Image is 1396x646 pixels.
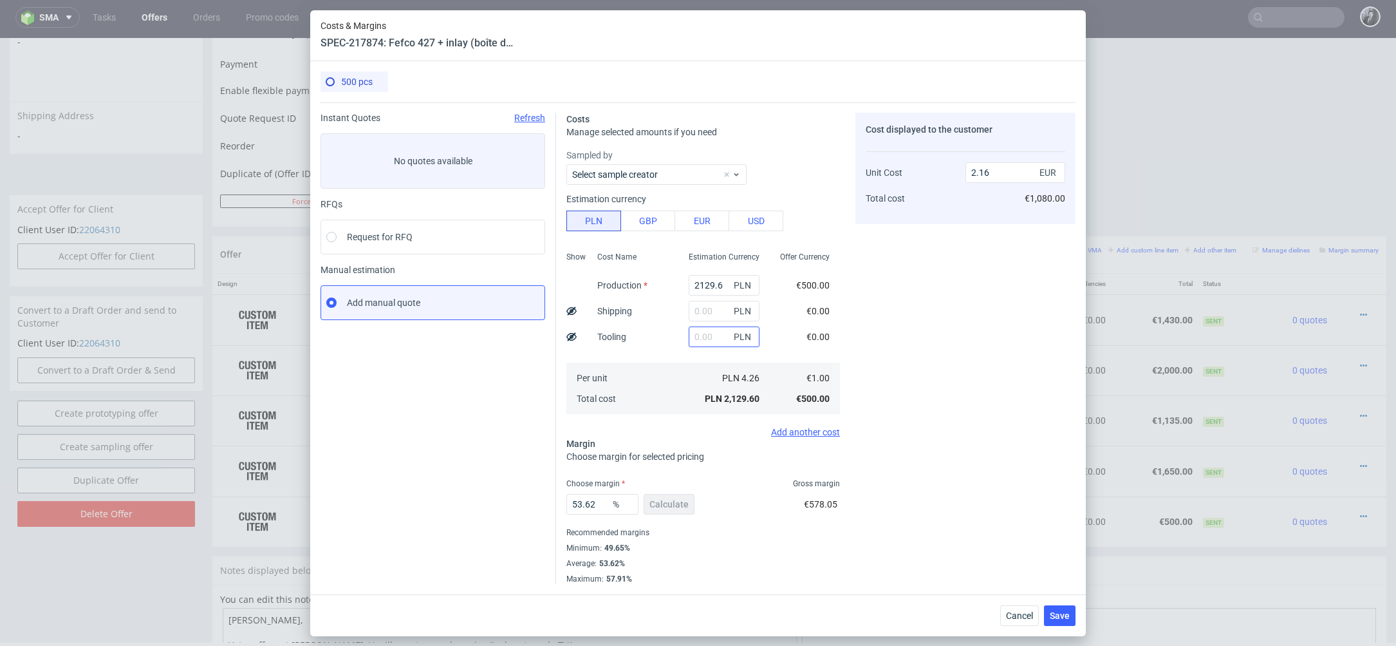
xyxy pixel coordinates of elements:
[938,459,1025,509] td: €500.00
[1203,328,1224,339] span: Sent
[1198,236,1256,257] th: Status
[824,459,877,509] td: 500
[604,574,632,584] div: 57.91%
[689,327,759,347] input: 0.00
[824,256,877,307] td: 500
[824,357,877,408] td: 500
[1111,307,1198,357] td: €2,000.00
[220,125,444,155] td: Duplicate of (Offer ID)
[454,341,479,350] a: CBTB-1
[17,430,195,455] a: Duplicate Offer
[1108,209,1178,216] small: Add custom line item
[866,124,992,135] span: Cost displayed to the customer
[321,21,514,31] span: Costs & Margins
[10,157,203,185] div: Accept Offer for Client
[428,464,819,504] div: Custom • Custom
[428,363,819,403] div: Custom • Custom
[428,392,479,401] span: Source:
[447,17,780,35] button: Single payment (default)
[566,211,621,231] button: PLN
[577,394,616,404] span: Total cost
[604,315,651,325] span: SPEC- 217613
[343,555,389,567] a: markdown
[877,307,938,357] td: €2.00
[780,252,830,262] span: Offer Currency
[1292,327,1327,337] span: 0 quotes
[220,15,444,44] td: Payment
[689,275,759,296] input: 0.00
[1203,379,1224,389] span: Sent
[321,133,545,189] label: No quotes available
[566,252,586,262] span: Show
[220,100,444,125] td: Reorder
[566,525,840,540] div: Recommended margins
[722,373,759,383] span: PLN 4.26
[428,312,819,352] div: Custom • Custom
[566,451,704,462] span: Choose margin for selected pricing
[731,328,757,346] span: PLN
[220,211,241,222] span: Offer
[938,256,1025,307] td: €1,430.00
[877,256,938,307] td: €2.86
[824,307,877,357] td: 1000
[454,442,479,451] a: CBTB-1
[1292,428,1327,439] span: 0 quotes
[1000,605,1039,626] button: Cancel
[1025,307,1112,357] td: €0.00
[731,276,757,294] span: PLN
[428,313,602,326] span: Fefco 427 + inlay (boîte d’expédition + inlay)
[877,236,938,257] th: Unit Price
[597,332,626,342] label: Tooling
[321,113,545,123] div: Instant Quotes
[220,44,444,70] td: Enable flexible payments
[604,415,651,426] span: SPEC- 217615
[79,185,120,198] a: 22064310
[566,114,590,124] span: Costs
[877,357,938,408] td: €2.27
[577,373,608,383] span: Per unit
[566,439,595,449] span: Margin
[225,366,290,399] img: ico-item-custom-a8f9c3db6a5631ce2f509e228e8b95abde266dc4376634de7b166047de09ff05.png
[604,265,651,275] span: SPEC- 217612
[225,417,290,450] img: ico-item-custom-a8f9c3db6a5631ce2f509e228e8b95abde266dc4376634de7b166047de09ff05.png
[566,427,840,437] div: Add another cost
[428,341,479,350] span: Source:
[79,299,120,311] a: 22064310
[358,479,389,489] strong: 772951
[428,291,479,300] span: Source:
[333,48,344,59] img: Hokodo
[604,466,651,477] span: SPEC- 217874
[689,252,759,262] span: Estimation Currency
[220,70,444,100] td: Quote Request ID
[1111,256,1198,307] td: €1,430.00
[610,495,636,513] span: %
[938,236,1025,257] th: Net Total
[321,265,545,275] span: Manual estimation
[824,408,877,458] td: 1000
[566,494,638,515] input: 0.00
[1025,459,1112,509] td: €0.00
[796,280,830,290] span: €500.00
[212,236,353,257] th: Design
[604,365,651,375] span: SPEC- 217614
[17,185,195,198] p: Client User ID:
[1023,209,1102,216] small: Add line item from VMA
[17,299,195,312] p: Client User ID:
[428,363,602,376] span: Fefco 427 + inlay (boîte d’expédition + inlay)
[17,205,195,231] button: Accept Offer for Client
[1025,408,1112,458] td: €0.00
[428,262,819,302] div: Custom • Custom
[866,193,905,204] span: Total cost
[806,332,830,342] span: €0.00
[566,571,840,584] div: Maximum :
[17,319,195,345] input: Convert to a Draft Order & Send
[353,236,423,257] th: ID
[1203,430,1224,440] span: Sent
[428,414,602,427] span: Fefco 427 + inlay (boîte d’expédition + inlay)
[597,280,647,290] label: Production
[423,236,824,257] th: Name
[358,428,389,439] strong: 772525
[1044,605,1075,626] button: Save
[957,209,1017,216] small: Add PIM line item
[1292,377,1327,388] span: 0 quotes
